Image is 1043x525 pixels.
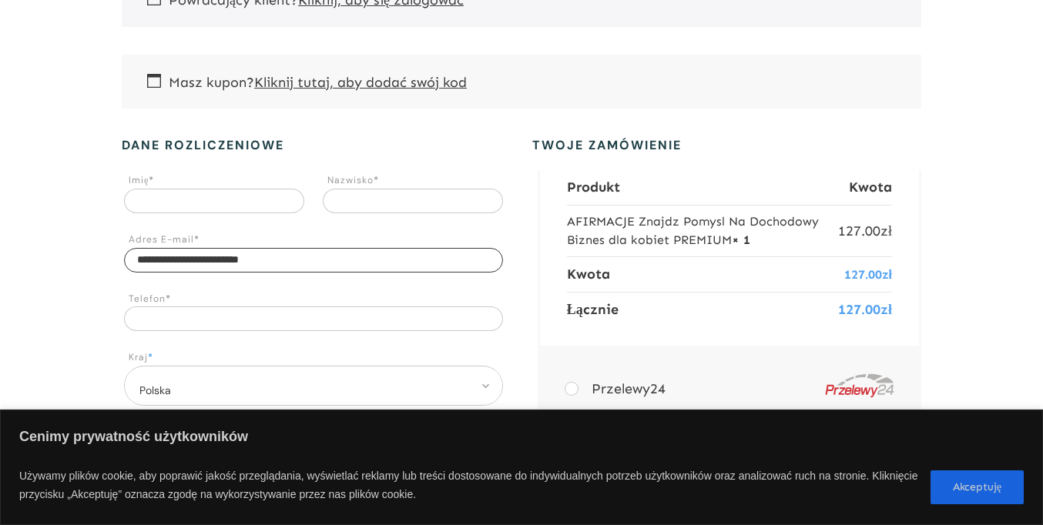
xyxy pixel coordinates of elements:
[838,301,892,318] bdi: 127.00
[880,222,892,239] span: zł
[825,373,894,398] img: Przelewy24
[122,136,505,155] h3: Dane rozliczeniowe
[374,174,379,186] abbr: required
[134,378,493,403] span: Polska
[166,293,171,305] abbr: required
[505,136,889,155] h3: Twoje zamówienie
[122,55,921,109] div: Masz kupon?
[194,233,200,246] abbr: required
[149,174,154,186] abbr: required
[880,301,892,318] span: zł
[129,291,503,308] label: Telefon
[844,267,892,282] bdi: 127.00
[19,423,1024,453] p: Cenimy prywatność użytkowników
[129,172,304,189] label: Imię
[567,205,838,256] td: AFIRMACJE Znajdz Pomysl Na Dochodowy Biznes dla kobiet PREMIUM
[882,267,892,282] span: zł
[567,256,838,292] th: Kwota
[567,292,838,327] th: Łącznie
[732,232,750,247] strong: × 1
[129,232,503,249] label: Adres E-mail
[129,349,503,366] label: Kraj
[565,380,666,397] label: Przelewy24
[254,74,467,91] a: Wpisz swój kod kuponu
[838,222,892,239] bdi: 127.00
[327,172,503,189] label: Nazwisko
[125,370,502,405] span: Kraj
[931,470,1024,504] button: Akceptuję
[19,463,919,512] p: Używamy plików cookie, aby poprawić jakość przeglądania, wyświetlać reklamy lub treści dostosowan...
[838,170,892,205] th: Kwota
[567,170,838,205] th: Produkt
